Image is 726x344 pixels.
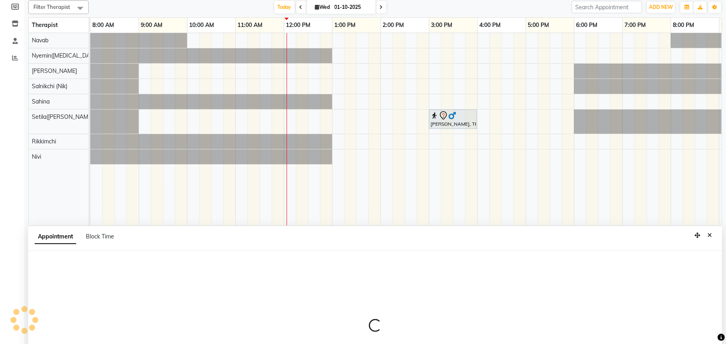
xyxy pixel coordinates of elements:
[90,19,116,31] a: 8:00 AM
[139,19,165,31] a: 9:00 AM
[332,1,372,13] input: 2025-10-01
[429,19,455,31] a: 3:00 PM
[313,4,332,10] span: Wed
[275,1,295,13] span: Today
[187,19,216,31] a: 10:00 AM
[236,19,265,31] a: 11:00 AM
[33,4,70,10] span: Filter Therapist
[32,37,48,44] span: Navab
[623,19,648,31] a: 7:00 PM
[86,233,114,240] span: Block Time
[572,1,642,13] input: Search Appointment
[649,4,673,10] span: ADD NEW
[526,19,551,31] a: 5:00 PM
[284,19,313,31] a: 12:00 PM
[32,67,77,75] span: [PERSON_NAME]
[704,229,716,242] button: Close
[32,21,58,29] span: Therapist
[32,52,100,59] span: Nyemin([MEDICAL_DATA])
[478,19,503,31] a: 4:00 PM
[647,2,675,13] button: ADD NEW
[32,98,50,105] span: Sahina
[35,230,76,244] span: Appointment
[32,138,56,145] span: Rikkimchi
[32,83,67,90] span: Salnikchi (Nik)
[32,113,95,120] span: Setila([PERSON_NAME])
[430,111,476,128] div: [PERSON_NAME], TK01, 03:00 PM-04:00 PM, Traditional Swedish Relaxation Therapy (For Men) 60 Min
[671,19,697,31] a: 8:00 PM
[381,19,406,31] a: 2:00 PM
[574,19,600,31] a: 6:00 PM
[333,19,358,31] a: 1:00 PM
[32,153,41,160] span: Nivi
